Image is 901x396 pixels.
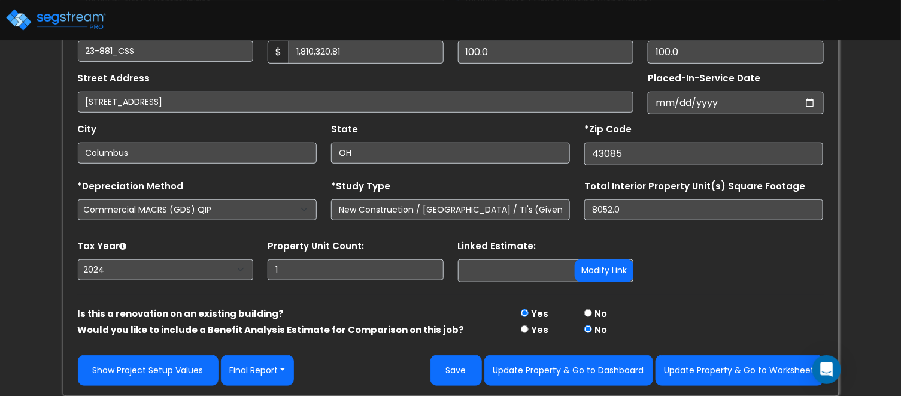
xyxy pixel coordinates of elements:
[812,355,841,384] div: Open Intercom Messenger
[656,355,824,386] button: Update Property & Go to Worksheet
[268,41,289,64] span: $
[648,72,760,86] label: Placed-In-Service Date
[78,355,219,386] a: Show Project Setup Values
[78,324,465,336] strong: Would you like to include a Benefit Analysis Estimate for Comparison on this job?
[78,123,97,137] label: City
[331,123,358,137] label: State
[78,72,150,86] label: Street Address
[5,8,107,32] img: logo_pro_r.png
[430,355,482,386] button: Save
[221,355,295,386] button: Final Report
[584,199,823,220] input: total square foot
[594,307,607,321] label: No
[594,324,607,337] label: No
[331,180,390,194] label: *Study Type
[575,259,633,282] button: Modify Link
[584,143,823,165] input: Zip Code
[268,240,364,253] label: Property Unit Count:
[268,259,444,280] input: Building Count
[78,307,284,320] strong: Is this a renovation on an existing building?
[484,355,653,386] button: Update Property & Go to Dashboard
[289,41,444,64] input: 0.00
[78,240,127,253] label: Tax Year
[531,307,548,321] label: Yes
[531,324,548,337] label: Yes
[458,41,634,64] input: Ownership
[78,92,634,113] input: Street Address
[648,41,824,64] input: Depreciation
[78,180,184,194] label: *Depreciation Method
[584,180,805,194] label: Total Interior Property Unit(s) Square Footage
[458,240,536,253] label: Linked Estimate:
[584,123,632,137] label: *Zip Code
